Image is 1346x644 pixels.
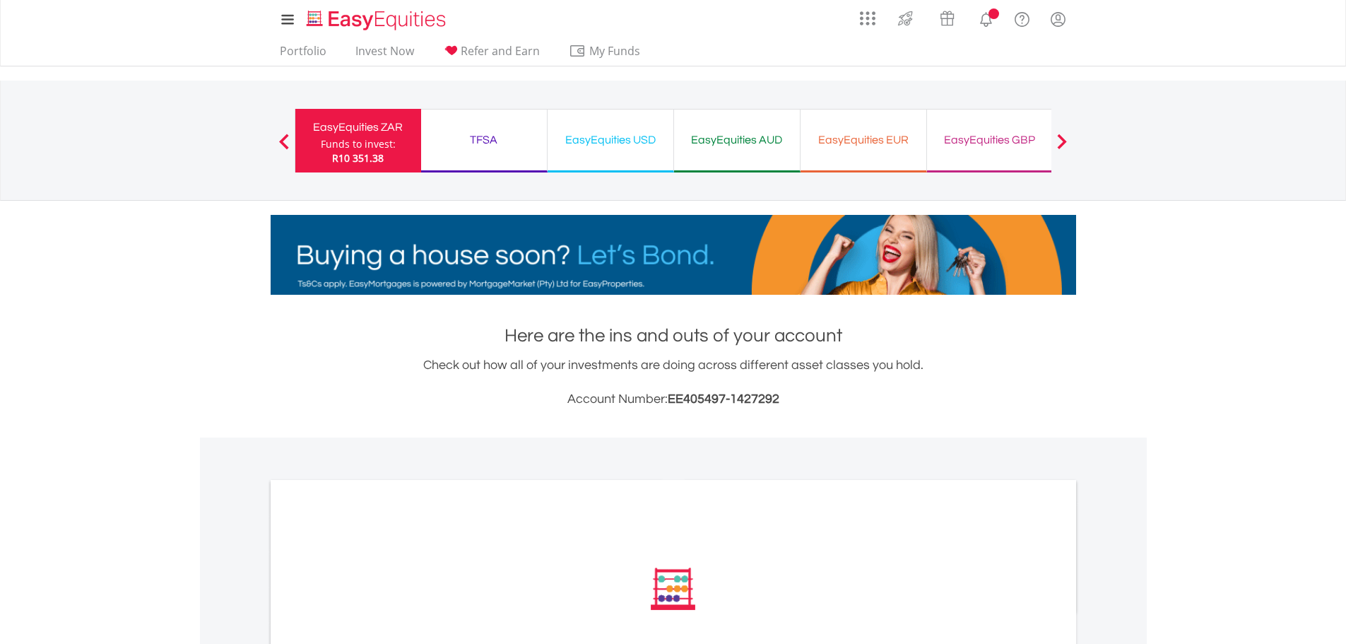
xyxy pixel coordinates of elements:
a: Invest Now [350,44,420,66]
h3: Account Number: [271,390,1076,409]
img: EasyEquities_Logo.png [304,8,451,32]
span: My Funds [569,42,661,60]
a: Portfolio [274,44,332,66]
button: Next [1048,141,1076,155]
span: EE405497-1427292 [668,392,779,406]
img: grid-menu-icon.svg [860,11,875,26]
a: AppsGrid [851,4,885,26]
a: Home page [301,4,451,32]
a: My Profile [1040,4,1076,35]
div: EasyEquities EUR [809,130,918,150]
div: EasyEquities ZAR [304,117,413,137]
img: vouchers-v2.svg [935,7,959,30]
a: Refer and Earn [437,44,545,66]
div: EasyEquities GBP [935,130,1044,150]
a: Notifications [968,4,1004,32]
span: Refer and Earn [461,43,540,59]
a: Vouchers [926,4,968,30]
img: thrive-v2.svg [894,7,917,30]
div: EasyEquities AUD [683,130,791,150]
div: TFSA [430,130,538,150]
div: EasyEquities USD [556,130,665,150]
img: EasyMortage Promotion Banner [271,215,1076,295]
div: Check out how all of your investments are doing across different asset classes you hold. [271,356,1076,409]
div: Funds to invest: [321,137,396,151]
a: FAQ's and Support [1004,4,1040,32]
button: Previous [270,141,298,155]
span: R10 351.38 [332,151,384,165]
h1: Here are the ins and outs of your account [271,323,1076,349]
